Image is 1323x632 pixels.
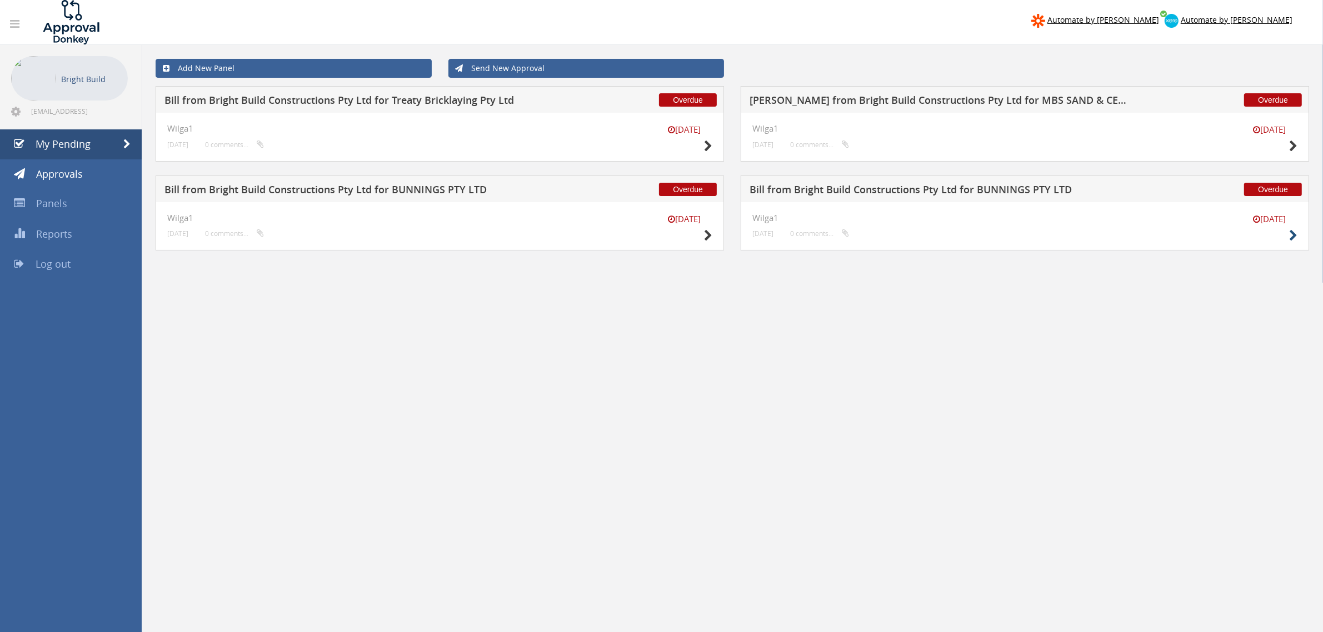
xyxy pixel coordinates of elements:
span: Automate by [PERSON_NAME] [1181,14,1292,25]
h5: Bill from Bright Build Constructions Pty Ltd for Treaty Bricklaying Pty Ltd [164,95,550,109]
a: Add New Panel [156,59,432,78]
h4: Wilga1 [167,213,712,223]
small: [DATE] [167,141,188,149]
h5: Bill from Bright Build Constructions Pty Ltd for BUNNINGS PTY LTD [164,184,550,198]
h4: Wilga1 [167,124,712,133]
span: Log out [36,257,71,270]
h4: Wilga1 [752,124,1297,133]
h4: Wilga1 [752,213,1297,223]
span: My Pending [36,137,91,151]
a: Send New Approval [448,59,725,78]
small: [DATE] [752,141,773,149]
span: Panels [36,197,67,210]
p: Bright Build [61,72,122,86]
span: Overdue [1244,93,1302,107]
small: 0 comments... [205,141,264,149]
small: [DATE] [657,124,712,136]
span: Overdue [1244,183,1302,196]
span: Automate by [PERSON_NAME] [1047,14,1159,25]
h5: Bill from Bright Build Constructions Pty Ltd for BUNNINGS PTY LTD [750,184,1135,198]
small: 0 comments... [205,229,264,238]
small: [DATE] [1242,213,1297,225]
span: Approvals [36,167,83,180]
small: [DATE] [1242,124,1297,136]
h5: [PERSON_NAME] from Bright Build Constructions Pty Ltd for MBS SAND & CEMENT [750,95,1135,109]
small: [DATE] [167,229,188,238]
span: [EMAIL_ADDRESS][DOMAIN_NAME] [31,107,126,116]
img: xero-logo.png [1165,14,1179,28]
span: Overdue [659,93,717,107]
small: [DATE] [752,229,773,238]
small: [DATE] [657,213,712,225]
span: Overdue [659,183,717,196]
small: 0 comments... [790,229,849,238]
span: Reports [36,227,72,240]
img: zapier-logomark.png [1031,14,1045,28]
small: 0 comments... [790,141,849,149]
